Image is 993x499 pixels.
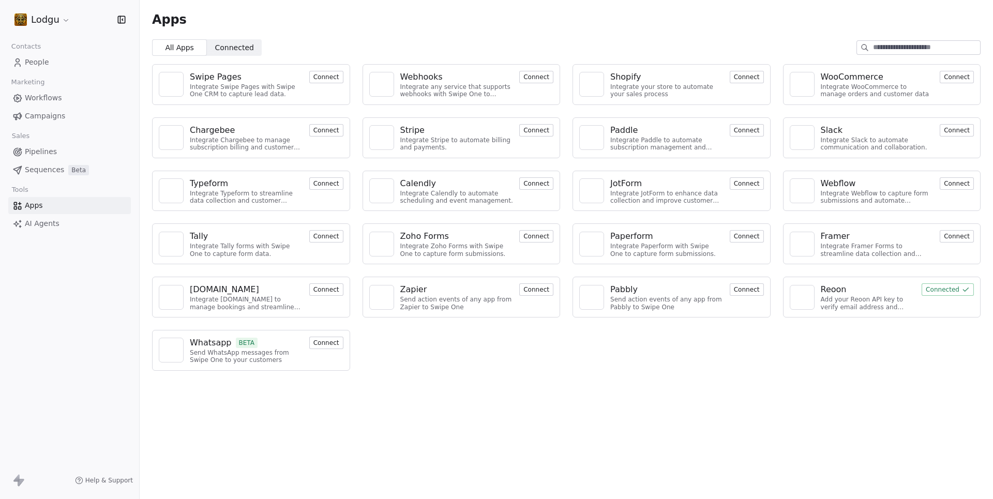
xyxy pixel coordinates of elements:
button: Connect [519,283,553,296]
a: AI Agents [8,215,131,232]
div: Paddle [610,124,638,137]
a: Connect [730,125,764,135]
img: NA [794,183,810,199]
span: Pipelines [25,146,57,157]
a: NA [579,125,604,150]
div: Webhooks [400,71,443,83]
div: Add your Reoon API key to verify email address and reduce bounces [821,296,916,311]
a: Paddle [610,124,724,137]
button: Connect [940,230,974,243]
button: Connect [940,124,974,137]
a: Connect [309,338,343,347]
button: Connect [730,124,764,137]
a: Shopify [610,71,724,83]
button: Connect [940,177,974,190]
a: Pipelines [8,143,131,160]
div: Reoon [821,283,847,296]
img: NA [584,236,599,252]
div: Integrate any service that supports webhooks with Swipe One to capture and automate data workflows. [400,83,514,98]
a: Connect [519,125,553,135]
img: NA [374,183,389,199]
a: NA [790,178,815,203]
a: Pabbly [610,283,724,296]
img: NA [374,77,389,92]
a: [DOMAIN_NAME] [190,283,303,296]
button: Connect [730,283,764,296]
img: NA [794,130,810,145]
img: NA [374,130,389,145]
div: Calendly [400,177,436,190]
a: Connect [309,178,343,188]
a: People [8,54,131,71]
a: Webhooks [400,71,514,83]
a: Slack [821,124,934,137]
button: Connect [940,71,974,83]
img: NA [794,290,810,305]
a: Connect [519,178,553,188]
span: Campaigns [25,111,65,122]
a: Connect [519,231,553,241]
img: NA [163,290,179,305]
button: Connect [309,230,343,243]
img: NA [163,77,179,92]
a: Stripe [400,124,514,137]
div: Pabbly [610,283,638,296]
img: NA [374,290,389,305]
div: Integrate Swipe Pages with Swipe One CRM to capture lead data. [190,83,303,98]
span: Help & Support [85,476,133,485]
span: BETA [236,338,258,348]
img: 11819-team-41f5ab92d1aa1d4a7d2caa24ea397e1f.png [14,13,27,26]
a: Swipe Pages [190,71,303,83]
img: NA [584,290,599,305]
a: Webflow [821,177,934,190]
button: Connect [730,177,764,190]
a: NA [790,232,815,256]
a: NA [579,232,604,256]
img: NA [584,77,599,92]
a: JotForm [610,177,724,190]
button: Connect [519,177,553,190]
a: Connect [940,72,974,82]
span: Sequences [25,164,64,175]
div: Send WhatsApp messages from Swipe One to your customers [190,349,303,364]
a: Connect [309,231,343,241]
div: Send action events of any app from Zapier to Swipe One [400,296,514,311]
a: NA [369,125,394,150]
a: Connect [730,72,764,82]
a: NA [369,285,394,310]
a: Connect [519,284,553,294]
a: Campaigns [8,108,131,125]
a: Connect [940,178,974,188]
div: Webflow [821,177,856,190]
div: Integrate Zoho Forms with Swipe One to capture form submissions. [400,243,514,258]
div: Integrate WooCommerce to manage orders and customer data [821,83,934,98]
a: NA [159,178,184,203]
div: Shopify [610,71,641,83]
a: Connect [519,72,553,82]
span: Tools [7,182,33,198]
img: NA [584,183,599,199]
a: Paperform [610,230,724,243]
a: Reoon [821,283,916,296]
div: WooCommerce [821,71,883,83]
a: NA [159,232,184,256]
div: [DOMAIN_NAME] [190,283,259,296]
a: Connect [730,178,764,188]
a: SequencesBeta [8,161,131,178]
div: Integrate Stripe to automate billing and payments. [400,137,514,152]
span: AI Agents [25,218,59,229]
a: Workflows [8,89,131,107]
img: NA [163,183,179,199]
img: NA [374,236,389,252]
a: Typeform [190,177,303,190]
div: JotForm [610,177,642,190]
span: Contacts [7,39,46,54]
button: Connect [519,124,553,137]
a: Connected [922,284,974,294]
a: NA [790,125,815,150]
img: NA [163,236,179,252]
div: Paperform [610,230,653,243]
div: Typeform [190,177,228,190]
a: Connect [730,284,764,294]
a: Apps [8,197,131,214]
